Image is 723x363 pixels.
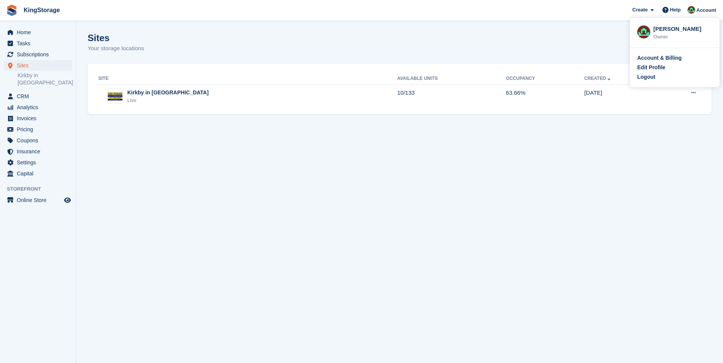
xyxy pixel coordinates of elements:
span: Create [632,6,648,14]
span: Home [17,27,63,38]
span: Tasks [17,38,63,49]
a: Account & Billing [637,54,712,62]
a: menu [4,124,72,135]
span: Online Store [17,195,63,205]
img: John King [637,25,650,38]
span: Pricing [17,124,63,135]
span: Account [696,6,716,14]
div: Kirkby in [GEOGRAPHIC_DATA] [127,89,208,97]
th: Available Units [397,73,506,85]
img: Image of Kirkby in Ashfield site [108,92,122,100]
div: Edit Profile [637,64,665,72]
a: menu [4,27,72,38]
span: Invoices [17,113,63,124]
td: 63.66% [506,84,584,108]
span: Capital [17,168,63,179]
h1: Sites [88,33,144,43]
div: Logout [637,73,655,81]
img: stora-icon-8386f47178a22dfd0bd8f6a31ec36ba5ce8667c1dd55bd0f319d3a0aa187defe.svg [6,5,18,16]
span: Storefront [7,185,76,193]
a: Kirkby in [GEOGRAPHIC_DATA] [18,72,72,86]
td: [DATE] [584,84,659,108]
a: menu [4,102,72,113]
div: Live [127,97,208,104]
a: menu [4,135,72,146]
span: CRM [17,91,63,102]
a: menu [4,38,72,49]
span: Analytics [17,102,63,113]
th: Site [97,73,397,85]
span: Subscriptions [17,49,63,60]
a: Logout [637,73,712,81]
a: Created [584,76,612,81]
div: Account & Billing [637,54,682,62]
td: 10/133 [397,84,506,108]
a: menu [4,49,72,60]
a: menu [4,146,72,157]
a: menu [4,195,72,205]
a: menu [4,60,72,71]
div: [PERSON_NAME] [653,25,712,32]
a: Preview store [63,196,72,205]
a: KingStorage [21,4,63,16]
p: Your storage locations [88,44,144,53]
span: Insurance [17,146,63,157]
a: menu [4,157,72,168]
span: Settings [17,157,63,168]
a: menu [4,113,72,124]
a: menu [4,168,72,179]
div: Owner [653,33,712,41]
img: John King [688,6,695,14]
a: menu [4,91,72,102]
span: Sites [17,60,63,71]
a: Edit Profile [637,64,712,72]
th: Occupancy [506,73,584,85]
span: Help [670,6,681,14]
span: Coupons [17,135,63,146]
